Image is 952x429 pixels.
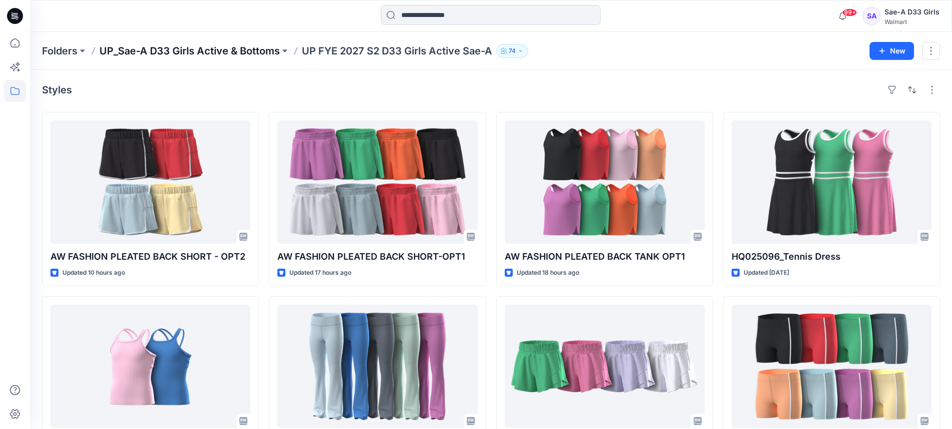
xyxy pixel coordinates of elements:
[277,305,477,428] a: HQ021644_Flare Legging
[732,250,932,264] p: HQ025096_Tennis Dress
[302,44,492,58] p: UP FYE 2027 S2 D33 Girls Active Sae-A
[289,268,351,278] p: Updated 17 hours ago
[50,250,250,264] p: AW FASHION PLEATED BACK SHORT - OPT2
[517,268,579,278] p: Updated 18 hours ago
[505,250,705,264] p: AW FASHION PLEATED BACK TANK OPT1
[842,8,857,16] span: 99+
[277,120,477,244] a: AW FASHION PLEATED BACK SHORT-OPT1
[62,268,125,278] p: Updated 10 hours ago
[863,7,881,25] div: SA
[50,305,250,428] a: HQ021651_AW FASHION TANK
[99,44,280,58] a: UP_Sae-A D33 Girls Active & Bottoms
[509,45,516,56] p: 74
[732,120,932,244] a: HQ025096_Tennis Dress
[885,6,940,18] div: Sae-A D33 Girls
[505,120,705,244] a: AW FASHION PLEATED BACK TANK OPT1
[277,250,477,264] p: AW FASHION PLEATED BACK SHORT-OPT1
[496,44,528,58] button: 74
[42,44,77,58] a: Folders
[505,305,705,428] a: HQ021660_AW GIRL BUTTERFLY SHORT
[870,42,914,60] button: New
[50,120,250,244] a: AW FASHION PLEATED BACK SHORT - OPT2
[732,305,932,428] a: PIPING SHORTS_OPT1
[42,84,72,96] h4: Styles
[744,268,789,278] p: Updated [DATE]
[885,18,940,25] div: Walmart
